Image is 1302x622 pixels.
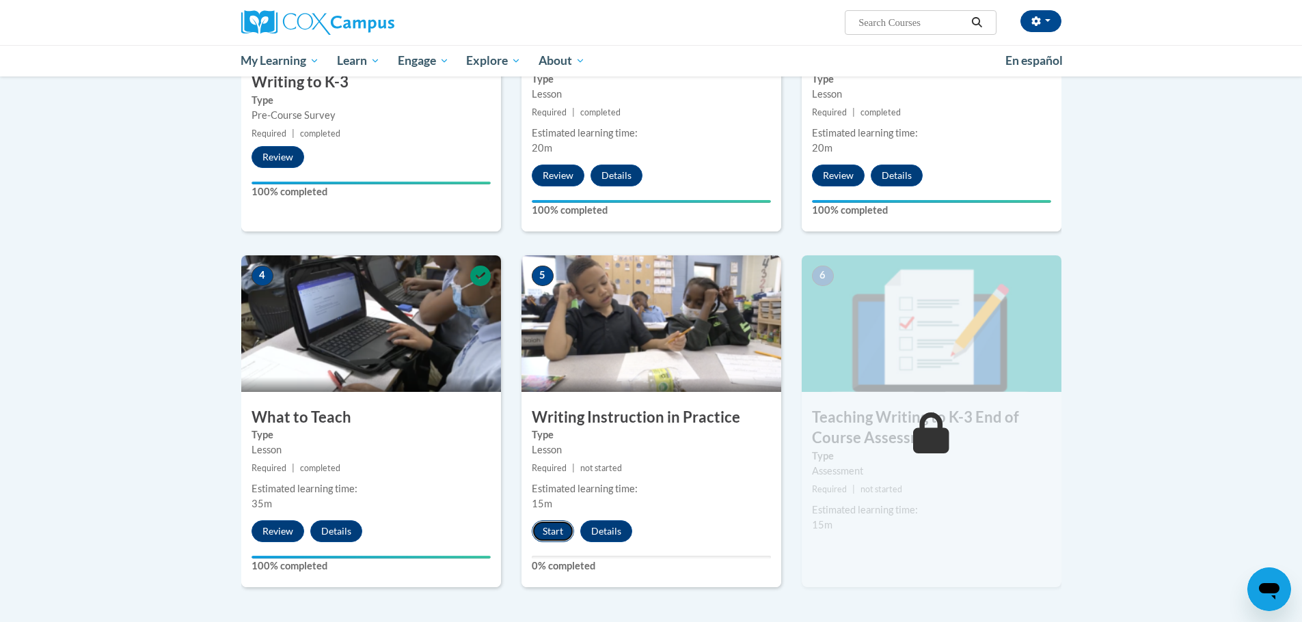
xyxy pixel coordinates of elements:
[812,266,834,286] span: 6
[812,142,832,154] span: 20m
[252,498,272,509] span: 35m
[521,255,781,392] img: Course Image
[521,407,781,428] h3: Writing Instruction in Practice
[292,463,295,473] span: |
[252,442,491,457] div: Lesson
[812,107,847,117] span: Required
[812,203,1051,218] label: 100% completed
[812,165,865,186] button: Review
[292,128,295,139] span: |
[532,481,771,496] div: Estimated learning time:
[966,14,987,31] button: Search
[812,72,1051,87] label: Type
[252,146,304,168] button: Review
[1247,567,1291,611] iframe: Button to launch messaging window
[1005,53,1063,68] span: En español
[530,45,594,76] a: About
[389,45,458,76] a: Engage
[532,107,567,117] span: Required
[591,165,642,186] button: Details
[802,255,1061,392] img: Course Image
[252,427,491,442] label: Type
[241,255,501,392] img: Course Image
[241,10,394,35] img: Cox Campus
[539,53,585,69] span: About
[812,87,1051,102] div: Lesson
[1020,10,1061,32] button: Account Settings
[860,107,901,117] span: completed
[812,449,1051,464] label: Type
[252,128,286,139] span: Required
[532,126,771,141] div: Estimated learning time:
[572,463,575,473] span: |
[532,142,552,154] span: 20m
[532,266,554,286] span: 5
[252,108,491,123] div: Pre-Course Survey
[580,107,621,117] span: completed
[532,427,771,442] label: Type
[852,107,855,117] span: |
[532,87,771,102] div: Lesson
[871,165,923,186] button: Details
[466,53,521,69] span: Explore
[241,407,501,428] h3: What to Teach
[532,200,771,203] div: Your progress
[532,520,574,542] button: Start
[580,520,632,542] button: Details
[337,53,380,69] span: Learn
[232,45,329,76] a: My Learning
[221,45,1082,76] div: Main menu
[300,463,340,473] span: completed
[812,126,1051,141] div: Estimated learning time:
[300,128,340,139] span: completed
[252,481,491,496] div: Estimated learning time:
[996,46,1072,75] a: En español
[532,72,771,87] label: Type
[852,484,855,494] span: |
[310,520,362,542] button: Details
[532,463,567,473] span: Required
[572,107,575,117] span: |
[252,463,286,473] span: Required
[532,203,771,218] label: 100% completed
[252,93,491,108] label: Type
[812,464,1051,479] div: Assessment
[241,53,319,69] span: My Learning
[812,503,1051,518] div: Estimated learning time:
[812,200,1051,203] div: Your progress
[252,184,491,199] label: 100% completed
[532,442,771,457] div: Lesson
[857,14,966,31] input: Search Courses
[252,182,491,184] div: Your progress
[532,559,771,574] label: 0% completed
[580,463,622,473] span: not started
[252,556,491,559] div: Your progress
[532,498,552,509] span: 15m
[252,559,491,574] label: 100% completed
[328,45,389,76] a: Learn
[812,484,847,494] span: Required
[241,10,501,35] a: Cox Campus
[802,407,1061,449] h3: Teaching Writing to K-3 End of Course Assessment
[812,519,832,531] span: 15m
[252,520,304,542] button: Review
[532,165,584,186] button: Review
[457,45,530,76] a: Explore
[398,53,449,69] span: Engage
[252,266,273,286] span: 4
[860,484,902,494] span: not started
